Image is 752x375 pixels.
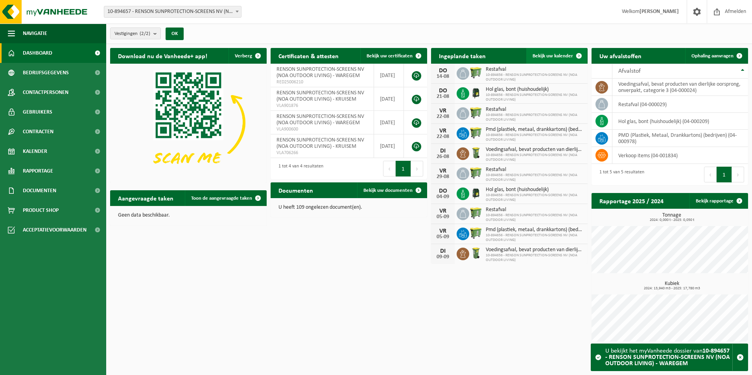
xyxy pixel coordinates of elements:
span: Voedingsafval, bevat producten van dierlijke oorsprong, onverpakt, categorie 3 [486,247,584,253]
p: U heeft 109 ongelezen document(en). [278,205,419,210]
span: Verberg [235,53,252,59]
div: 22-08 [435,114,451,119]
span: Kalender [23,142,47,161]
h2: Download nu de Vanheede+ app! [110,48,215,63]
span: Product Shop [23,200,59,220]
button: Previous [383,161,396,176]
span: Contactpersonen [23,83,68,102]
span: Rapportage [23,161,53,181]
span: Gebruikers [23,102,52,122]
a: Toon de aangevraagde taken [185,190,266,206]
span: Voedingsafval, bevat producten van dierlijke oorsprong, onverpakt, categorie 3 [486,147,584,153]
span: Acceptatievoorwaarden [23,220,87,240]
img: WB-0660-HPE-GN-50 [469,206,483,220]
div: 14-08 [435,74,451,79]
span: 10-894656 - RENSON SUNPROTECTION-SCREENS NV (NOA OUTDOOR LIVING) [486,173,584,182]
h2: Certificaten & attesten [271,48,347,63]
span: Contracten [23,122,53,142]
div: DI [435,148,451,154]
button: Next [732,167,744,182]
span: Toon de aangevraagde taken [191,196,252,201]
span: Restafval [486,167,584,173]
td: [DATE] [374,64,404,87]
a: Bekijk rapportage [689,193,747,209]
span: Vestigingen [114,28,150,40]
span: Bekijk uw documenten [363,188,413,193]
img: CR-HR-1C-1000-PES-01 [469,86,483,99]
span: RENSON SUNPROTECTION-SCREENS NV (NOA OUTDOOR LIVING) - WAREGEM [276,66,364,79]
span: 10-894656 - RENSON SUNPROTECTION-SCREENS NV (NOA OUTDOOR LIVING) [486,133,584,142]
h2: Aangevraagde taken [110,190,181,206]
div: VR [435,128,451,134]
span: Documenten [23,181,56,200]
div: U bekijkt het myVanheede dossier van [605,344,732,371]
div: 1 tot 5 van 5 resultaten [595,166,644,183]
span: Bekijk uw certificaten [367,53,413,59]
div: DO [435,68,451,74]
span: 2024: 13,940 m3 - 2025: 17,780 m3 [595,287,748,290]
span: 10-894656 - RENSON SUNPROTECTION-SCREENS NV (NOA OUTDOOR LIVING) [486,73,584,82]
span: 10-894656 - RENSON SUNPROTECTION-SCREENS NV (NOA OUTDOOR LIVING) [486,93,584,102]
p: Geen data beschikbaar. [118,213,259,218]
span: Pmd (plastiek, metaal, drankkartons) (bedrijven) [486,227,584,233]
span: 2024: 0,000 t - 2025: 0,050 t [595,218,748,222]
td: PMD (Plastiek, Metaal, Drankkartons) (bedrijven) (04-000978) [612,130,748,147]
a: Bekijk uw documenten [357,182,426,198]
strong: 10-894657 - RENSON SUNPROTECTION-SCREENS NV (NOA OUTDOOR LIVING) - WAREGEM [605,348,730,367]
span: RENSON SUNPROTECTION-SCREENS NV (NOA OUTDOOR LIVING) - KRUISEM [276,90,364,102]
div: DO [435,188,451,194]
img: WB-0660-HPE-GN-50 [469,166,483,180]
td: voedingsafval, bevat producten van dierlijke oorsprong, onverpakt, categorie 3 (04-000024) [612,79,748,96]
span: 10-894656 - RENSON SUNPROTECTION-SCREENS NV (NOA OUTDOOR LIVING) [486,233,584,243]
button: 1 [396,161,411,176]
span: 10-894656 - RENSON SUNPROTECTION-SCREENS NV (NOA OUTDOOR LIVING) [486,113,584,122]
a: Bekijk uw kalender [526,48,587,64]
span: RENSON SUNPROTECTION-SCREENS NV (NOA OUTDOOR LIVING) - WAREGEM [276,114,364,126]
td: [DATE] [374,134,404,158]
button: Vestigingen(2/2) [110,28,161,39]
td: verkoop items (04-001834) [612,147,748,164]
img: Download de VHEPlus App [110,64,267,181]
span: Bedrijfsgegevens [23,63,69,83]
h2: Ingeplande taken [431,48,494,63]
div: 1 tot 4 van 4 resultaten [275,160,323,177]
span: 10-894656 - RENSON SUNPROTECTION-SCREENS NV (NOA OUTDOOR LIVING) [486,213,584,222]
span: 10-894657 - RENSON SUNPROTECTION-SCREENS NV (NOA OUTDOOR LIVING) - WAREGEM [104,6,241,18]
h2: Documenten [271,182,321,198]
img: WB-0140-HPE-GN-50 [469,246,483,260]
h3: Tonnage [595,213,748,222]
span: Dashboard [23,43,52,63]
span: Afvalstof [618,68,641,74]
div: DI [435,248,451,254]
span: Hol glas, bont (huishoudelijk) [486,86,584,93]
div: 29-08 [435,174,451,180]
div: 22-08 [435,134,451,140]
div: VR [435,108,451,114]
span: Restafval [486,207,584,213]
td: [DATE] [374,87,404,111]
span: Navigatie [23,24,47,43]
span: VLA901876 [276,103,368,109]
span: 10-894657 - RENSON SUNPROTECTION-SCREENS NV (NOA OUTDOOR LIVING) - WAREGEM [104,6,241,17]
span: Ophaling aanvragen [691,53,734,59]
strong: [PERSON_NAME] [640,9,679,15]
span: 10-894656 - RENSON SUNPROTECTION-SCREENS NV (NOA OUTDOOR LIVING) [486,153,584,162]
div: 21-08 [435,94,451,99]
img: CR-HR-1C-1000-PES-01 [469,186,483,200]
div: VR [435,228,451,234]
img: WB-0660-HPE-GN-50 [469,106,483,119]
div: 09-09 [435,254,451,260]
h2: Uw afvalstoffen [592,48,649,63]
img: WB-0140-HPE-GN-50 [469,146,483,160]
div: VR [435,208,451,214]
span: Restafval [486,66,584,73]
button: OK [166,28,184,40]
button: 1 [717,167,732,182]
div: 26-08 [435,154,451,160]
div: VR [435,168,451,174]
h3: Kubiek [595,281,748,290]
count: (2/2) [140,31,150,36]
img: WB-0660-HPE-GN-50 [469,226,483,240]
span: 10-894656 - RENSON SUNPROTECTION-SCREENS NV (NOA OUTDOOR LIVING) [486,193,584,202]
img: WB-0660-HPE-GN-50 [469,126,483,140]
